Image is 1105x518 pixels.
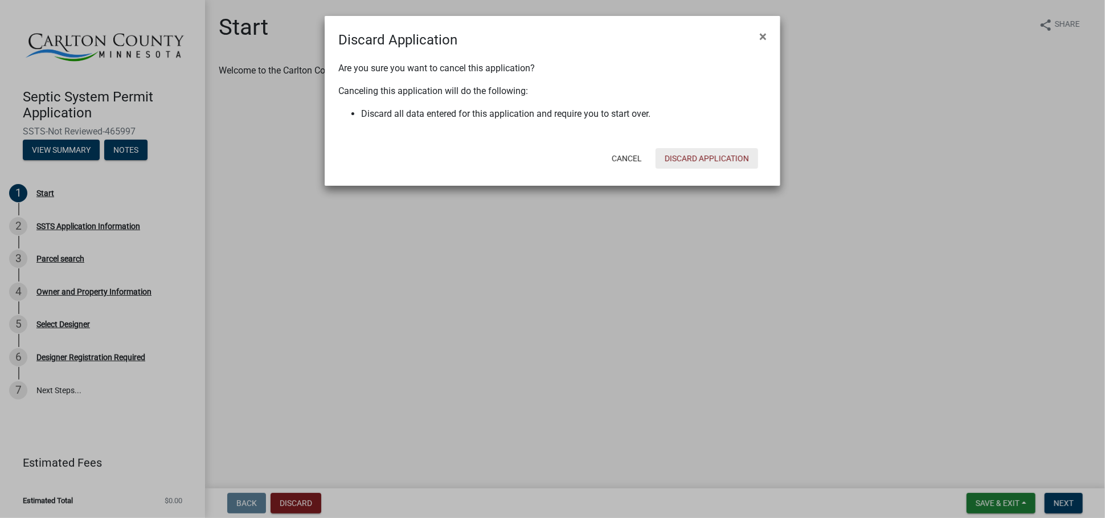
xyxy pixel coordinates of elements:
[338,30,457,50] h4: Discard Application
[338,62,767,75] p: Are you sure you want to cancel this application?
[656,148,758,169] button: Discard Application
[759,28,767,44] span: ×
[361,107,767,121] li: Discard all data entered for this application and require you to start over.
[750,21,776,52] button: Close
[338,84,767,98] p: Canceling this application will do the following:
[603,148,651,169] button: Cancel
